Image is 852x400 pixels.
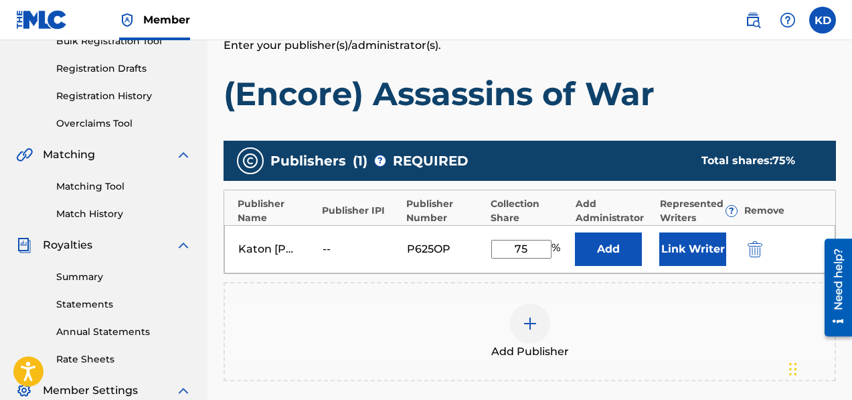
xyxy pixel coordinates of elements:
[772,154,795,167] span: 75 %
[575,232,642,266] button: Add
[56,207,191,221] a: Match History
[56,297,191,312] a: Statements
[16,10,68,29] img: MLC Logo
[353,151,367,171] span: ( 1 )
[660,197,738,225] div: Represented Writers
[224,74,836,114] h1: (Encore) Assassins of War
[551,240,564,259] span: %
[785,336,852,400] iframe: Chat Widget
[491,197,568,225] div: Collection Share
[143,12,190,27] span: Member
[56,117,191,131] a: Overclaims Tool
[774,7,801,34] div: Help
[789,349,797,389] div: Drag
[270,151,346,171] span: Publishers
[726,206,737,216] span: ?
[16,237,32,253] img: Royalties
[701,153,809,169] div: Total shares:
[56,352,191,366] a: Rate Sheets
[56,270,191,284] a: Summary
[393,151,468,171] span: REQUIRED
[491,344,569,360] span: Add Publisher
[43,147,95,163] span: Matching
[16,383,32,399] img: Member Settings
[522,316,538,332] img: add
[780,12,796,28] img: help
[175,147,191,163] img: expand
[576,197,653,225] div: Add Administrator
[56,180,191,194] a: Matching Tool
[56,34,191,48] a: Bulk Registration Tool
[175,237,191,253] img: expand
[56,62,191,76] a: Registration Drafts
[56,325,191,339] a: Annual Statements
[43,383,138,399] span: Member Settings
[238,197,315,225] div: Publisher Name
[322,204,400,218] div: Publisher IPI
[744,204,822,218] div: Remove
[16,147,33,163] img: Matching
[375,155,386,166] span: ?
[748,241,762,257] img: 12a2ab48e56ec057fbd8.svg
[659,232,726,266] button: Link Writer
[406,197,484,225] div: Publisher Number
[242,153,258,169] img: publishers
[745,12,761,28] img: search
[43,237,92,253] span: Royalties
[175,383,191,399] img: expand
[740,7,766,34] a: Public Search
[815,233,852,341] iframe: Resource Center
[119,12,135,28] img: Top Rightsholder
[809,7,836,34] div: User Menu
[56,89,191,103] a: Registration History
[224,38,836,54] p: Enter your publisher(s)/administrator(s).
